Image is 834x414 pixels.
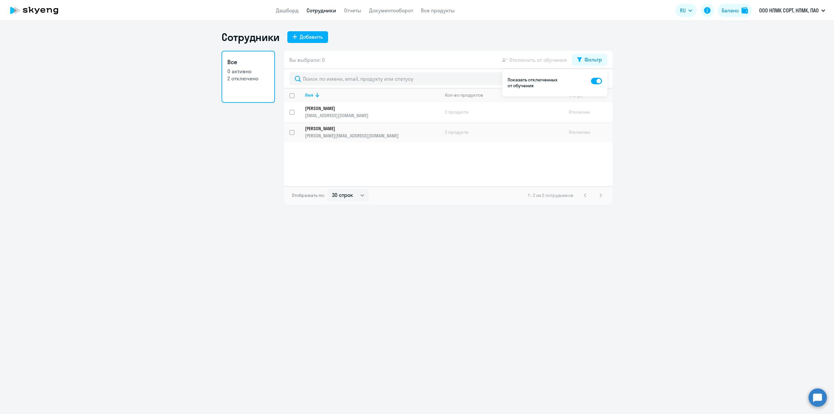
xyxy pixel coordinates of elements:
div: Фильтр [584,56,602,63]
img: balance [741,7,748,14]
a: [PERSON_NAME][EMAIL_ADDRESS][DOMAIN_NAME] [305,105,439,118]
h3: Все [227,58,269,66]
a: Дашборд [276,7,299,14]
p: [PERSON_NAME][EMAIL_ADDRESS][DOMAIN_NAME] [305,133,439,139]
a: Документооборот [369,7,413,14]
p: [PERSON_NAME] [305,126,431,131]
p: Показать отключенных от обучения [508,77,559,89]
td: Отключен [564,102,612,122]
p: [PERSON_NAME] [305,105,431,111]
span: Вы выбрали: 0 [289,56,325,64]
input: Поиск по имени, email, продукту или статусу [289,72,607,85]
button: Добавить [287,31,328,43]
div: Добавить [300,33,323,41]
a: Все0 активно2 отключено [222,51,275,103]
a: [PERSON_NAME][PERSON_NAME][EMAIL_ADDRESS][DOMAIN_NAME] [305,126,439,139]
div: Кол-во продуктов [445,92,483,98]
p: ООО НЛМК СОРТ, НЛМК, ПАО [759,7,819,14]
div: Баланс [722,7,739,14]
p: 0 активно [227,68,269,75]
a: Отчеты [344,7,361,14]
span: Отображать по: [292,192,325,198]
td: Отключен [564,122,612,142]
p: [EMAIL_ADDRESS][DOMAIN_NAME] [305,113,439,118]
td: 2 продукта [440,102,564,122]
a: Сотрудники [307,7,336,14]
div: Имя [305,92,439,98]
button: ООО НЛМК СОРТ, НЛМК, ПАО [756,3,828,18]
div: Статус [569,92,612,98]
p: 2 отключено [227,75,269,82]
button: Фильтр [572,54,607,66]
div: Имя [305,92,313,98]
span: 1 - 2 из 2 сотрудников [528,192,573,198]
div: Кол-во продуктов [445,92,563,98]
h1: Сотрудники [222,31,280,44]
td: 2 продукта [440,122,564,142]
a: Все продукты [421,7,455,14]
span: RU [680,7,686,14]
button: RU [675,4,697,17]
button: Балансbalance [718,4,752,17]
